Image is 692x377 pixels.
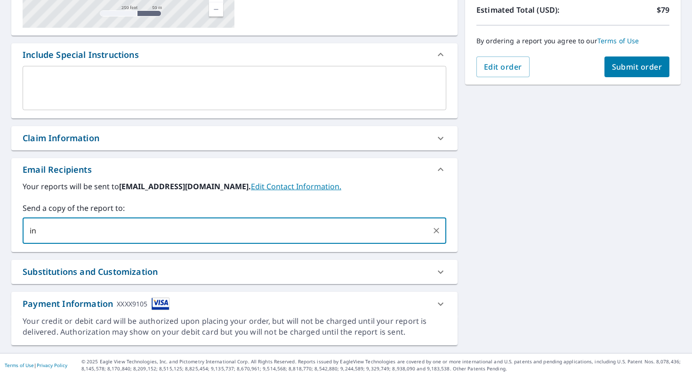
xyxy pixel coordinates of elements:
a: Terms of Use [597,36,639,45]
div: Include Special Instructions [23,48,139,61]
img: cardImage [152,297,169,310]
div: Include Special Instructions [11,43,458,66]
div: Substitutions and Customization [11,260,458,284]
p: Estimated Total (USD): [476,4,573,16]
a: EditContactInfo [251,181,341,192]
span: Submit order [612,62,662,72]
a: Current Level 17, Zoom Out [209,2,223,16]
p: | [5,362,67,368]
div: Your credit or debit card will be authorized upon placing your order, but will not be charged unt... [23,316,446,337]
button: Edit order [476,56,530,77]
div: Substitutions and Customization [23,265,158,278]
a: Privacy Policy [37,362,67,369]
div: Payment InformationXXXX9105cardImage [11,292,458,316]
div: Claim Information [23,132,99,144]
a: Terms of Use [5,362,34,369]
b: [EMAIL_ADDRESS][DOMAIN_NAME]. [119,181,251,192]
div: Claim Information [11,126,458,150]
label: Your reports will be sent to [23,181,446,192]
span: Edit order [484,62,522,72]
p: By ordering a report you agree to our [476,37,669,45]
button: Submit order [604,56,670,77]
div: Email Recipients [23,163,92,176]
div: Payment Information [23,297,169,310]
label: Send a copy of the report to: [23,202,446,214]
p: © 2025 Eagle View Technologies, Inc. and Pictometry International Corp. All Rights Reserved. Repo... [81,358,687,372]
div: Email Recipients [11,158,458,181]
p: $79 [657,4,669,16]
button: Clear [430,224,443,237]
div: XXXX9105 [117,297,147,310]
